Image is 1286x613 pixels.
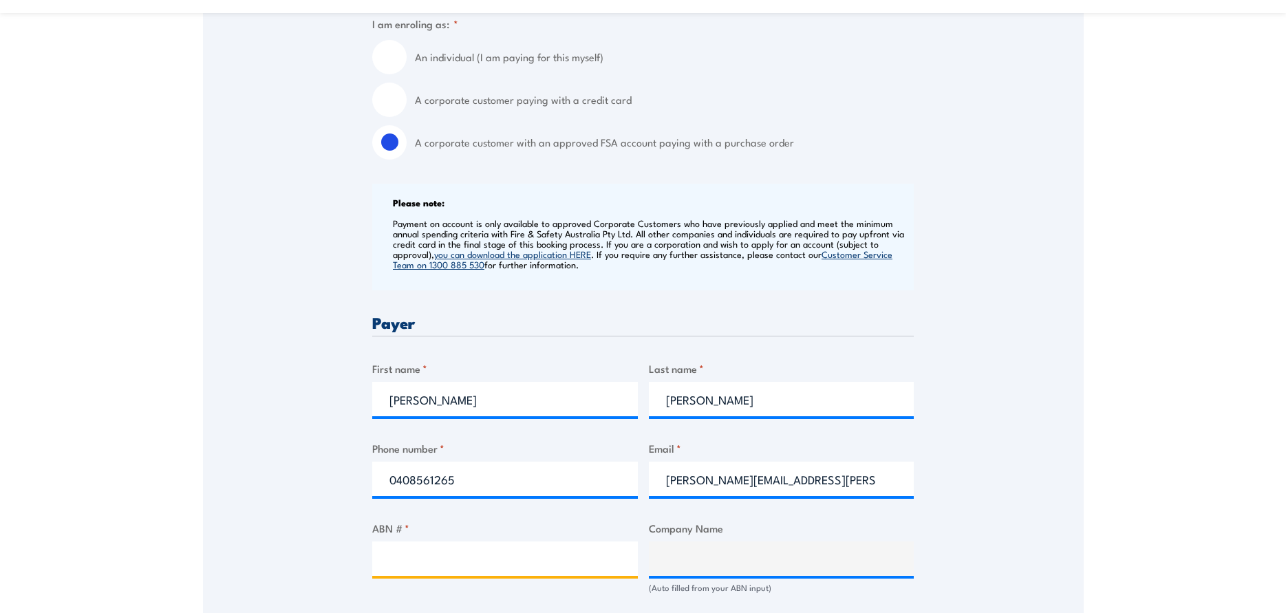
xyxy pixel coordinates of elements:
label: Phone number [372,440,638,456]
label: Last name [649,361,914,376]
label: Company Name [649,520,914,536]
a: you can download the application HERE [434,248,591,260]
label: ABN # [372,520,638,536]
label: A corporate customer paying with a credit card [415,83,914,117]
label: Email [649,440,914,456]
b: Please note: [393,195,444,209]
label: A corporate customer with an approved FSA account paying with a purchase order [415,125,914,160]
legend: I am enroling as: [372,16,458,32]
a: Customer Service Team on 1300 885 530 [393,248,892,270]
div: (Auto filled from your ABN input) [649,581,914,594]
label: First name [372,361,638,376]
p: Payment on account is only available to approved Corporate Customers who have previously applied ... [393,218,910,270]
label: An individual (I am paying for this myself) [415,40,914,74]
h3: Payer [372,314,914,330]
